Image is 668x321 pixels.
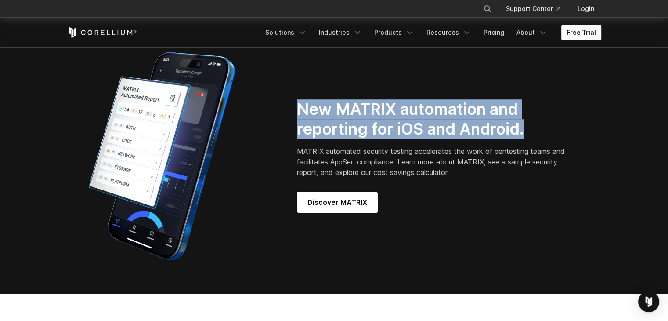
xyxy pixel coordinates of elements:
a: Free Trial [561,25,601,40]
a: Resources [421,25,477,40]
span: Discover MATRIX [307,197,367,208]
a: Corellium Home [67,27,137,38]
div: Navigation Menu [473,1,601,17]
a: Support Center [499,1,567,17]
img: Corellium_MATRIX_Hero_1_1x [67,46,256,266]
div: Navigation Menu [260,25,601,40]
a: Industries [314,25,367,40]
a: Products [369,25,419,40]
p: MATRIX automated security testing accelerates the work of pentesting teams and facilitates AppSec... [297,146,568,178]
a: Pricing [478,25,509,40]
button: Search [480,1,495,17]
div: Open Intercom Messenger [638,291,659,312]
a: Discover MATRIX [297,192,378,213]
a: Solutions [260,25,312,40]
h2: New MATRIX automation and reporting for iOS and Android. [297,99,568,139]
a: Login [571,1,601,17]
a: About [511,25,552,40]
